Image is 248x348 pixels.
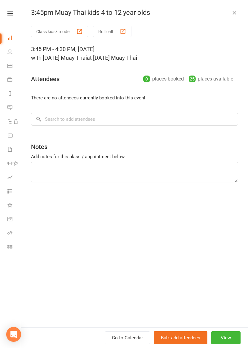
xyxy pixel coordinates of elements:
button: Bulk add attendees [154,331,207,344]
span: at [DATE] Muay Thai [87,54,137,61]
button: Roll call [93,26,131,37]
div: 0 [143,76,150,82]
div: Attendees [31,75,60,83]
a: Assessments [7,171,21,185]
div: Add notes for this class / appointment below [31,153,238,160]
button: View [211,331,241,344]
a: Dashboard [7,32,21,46]
a: Payments [7,73,21,87]
div: places booked [143,75,184,83]
input: Search to add attendees [31,113,238,126]
div: 3:45pm Muay Thai kids 4 to 12 year olds [21,9,248,17]
div: Notes [31,142,47,151]
a: People [7,46,21,59]
li: There are no attendees currently booked into this event. [31,94,238,102]
a: General attendance kiosk mode [7,213,21,227]
button: Class kiosk mode [31,26,88,37]
a: Class kiosk mode [7,241,21,254]
a: Roll call kiosk mode [7,227,21,241]
div: 25 [189,76,196,82]
a: Product Sales [7,129,21,143]
span: with [DATE] Muay Thai [31,54,87,61]
div: places available [189,75,233,83]
div: Open Intercom Messenger [6,327,21,342]
a: What's New [7,199,21,213]
a: Calendar [7,59,21,73]
a: Reports [7,87,21,101]
a: Go to Calendar [105,331,150,344]
div: 3:45 PM - 4:30 PM, [DATE] [31,45,238,62]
